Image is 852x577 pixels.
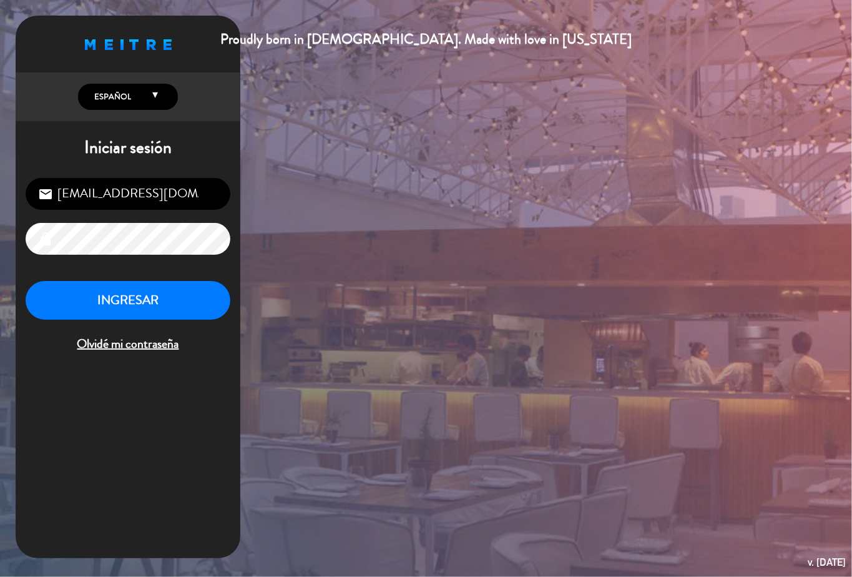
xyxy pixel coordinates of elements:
input: Correo Electrónico [26,178,230,210]
span: Olvidé mi contraseña [26,334,230,355]
i: lock [38,232,53,247]
span: Español [91,91,131,103]
div: v. [DATE] [808,554,846,571]
i: email [38,187,53,202]
button: INGRESAR [26,281,230,320]
h1: Iniciar sesión [16,137,240,159]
